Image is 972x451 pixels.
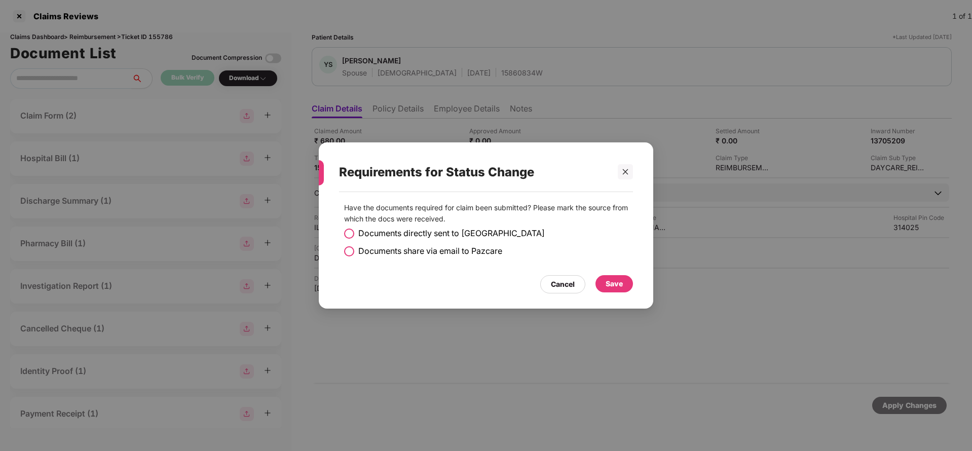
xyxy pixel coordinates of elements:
[622,168,629,175] span: close
[358,227,545,240] span: Documents directly sent to [GEOGRAPHIC_DATA]
[344,202,628,224] p: Have the documents required for claim been submitted? Please mark the source from which the docs ...
[551,279,575,290] div: Cancel
[339,153,609,192] div: Requirements for Status Change
[358,245,502,257] span: Documents share via email to Pazcare
[606,278,623,289] div: Save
